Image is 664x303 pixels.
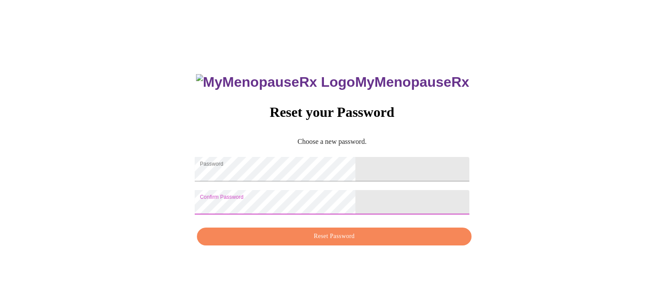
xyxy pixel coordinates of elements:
[207,231,461,242] span: Reset Password
[196,74,469,90] h3: MyMenopauseRx
[197,228,471,245] button: Reset Password
[195,138,469,146] p: Choose a new password.
[196,74,355,90] img: MyMenopauseRx Logo
[195,104,469,120] h3: Reset your Password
